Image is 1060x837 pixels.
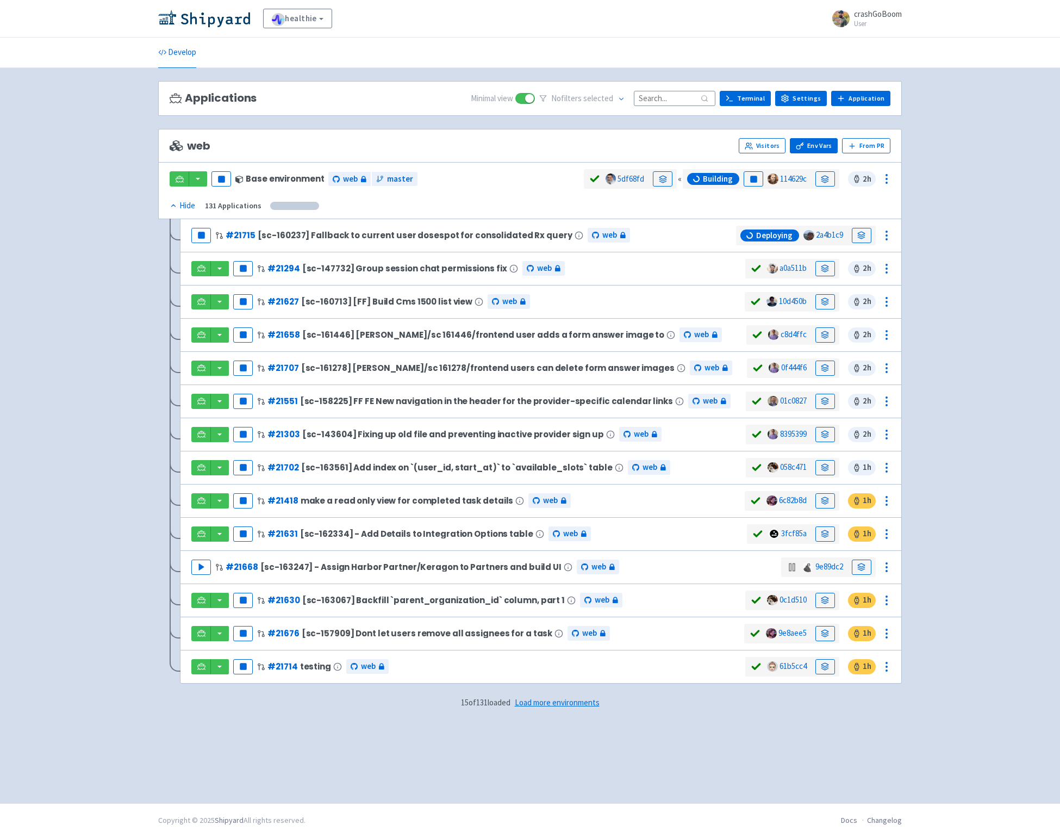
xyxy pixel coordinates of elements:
span: web [703,395,718,407]
a: 114629c [780,173,807,184]
a: #21714 [267,661,297,672]
span: web [502,295,517,308]
span: No filter s [551,92,613,105]
button: Pause [191,228,211,243]
span: 2 h [848,294,876,309]
a: Visitors [739,138,785,153]
span: Load more environments [515,697,600,708]
span: [sc-157909] Dont let users remove all assignees for a task [302,629,552,638]
div: Hide [170,200,195,212]
span: web [361,660,376,673]
button: Pause [233,327,253,343]
div: Copyright © 2025 All rights reserved. [158,815,305,826]
span: 1 h [848,493,876,509]
button: Pause [233,394,253,409]
span: web [563,528,578,540]
span: web [595,594,609,606]
span: selected [583,93,613,103]
a: web [548,526,591,541]
span: web [694,328,709,341]
button: Pause [744,171,763,187]
a: #21631 [267,528,297,540]
a: c8d4ffc [781,329,807,339]
a: web [619,427,662,442]
a: #21630 [267,594,300,606]
button: Pause [211,171,231,187]
span: Deploying [756,230,793,241]
span: [sc-163067] Backfill `parent_organization_id` column, part 1 [302,596,565,605]
button: From PR [842,138,890,153]
a: 6c82b8d [779,495,807,505]
a: 0f444f6 [781,362,807,373]
a: web [346,659,389,674]
span: 2 h [848,361,876,376]
span: 2 h [848,394,876,409]
span: 1 h [848,526,876,542]
span: 2 h [848,171,876,187]
a: web [688,394,731,408]
span: crashGoBoom [854,9,902,19]
a: #21294 [267,263,300,274]
a: #21627 [267,296,298,307]
button: Play [191,560,211,575]
a: 0c1d510 [780,594,807,605]
button: Load more environments [515,697,600,709]
div: Base environment [235,174,324,183]
span: [sc-161446] [PERSON_NAME]/sc 161446/frontend user adds a form answer image to [302,330,664,339]
a: crashGoBoom User [826,10,902,27]
button: Pause [233,427,253,442]
span: make a read only view for completed task details [301,496,514,505]
a: Develop [158,38,196,68]
a: 3fcf85a [781,528,807,538]
span: [sc-162334] - Add Details to Integration Options table [300,529,533,538]
a: 8395399 [780,429,807,439]
div: 131 Applications [205,200,261,212]
span: 2 h [848,327,876,343]
div: « [678,173,682,185]
a: #21715 [226,230,255,241]
a: Terminal [720,91,771,106]
button: Pause [233,593,253,608]
a: web [528,493,571,508]
span: [sc-143604] Fixing up old file and preventing inactive provider sign up [302,430,604,439]
span: [sc-161278] [PERSON_NAME]/sc 161278/frontend users can delete form answer images [301,363,675,373]
a: 9e8aee5 [778,628,807,638]
a: #21668 [226,561,258,573]
img: Shipyard logo [158,10,250,27]
span: [sc-160713] [FF] Build Cms 1500 list view [301,297,472,306]
a: 9e89dc2 [815,561,843,572]
span: Minimal view [471,92,513,105]
h3: Applications [170,92,257,104]
small: User [854,20,902,27]
span: [sc-163247] - Assign Harbor Partner/Keragon to Partners and build UI [260,562,562,572]
button: Pause [233,361,253,376]
button: Hide [170,200,196,212]
a: web [522,261,565,276]
span: web [591,561,606,573]
span: 2 h [848,261,876,276]
a: web [679,327,722,342]
a: 5df68fd [618,173,644,184]
span: web [634,428,649,441]
a: #21676 [267,628,299,639]
a: Env Vars [790,138,838,153]
span: [sc-147732] Group session chat permissions fix [302,264,507,273]
div: 15 of 131 loaded [158,697,902,709]
button: Pause [233,460,253,475]
span: [sc-158225] FF FE New navigation in the header for the provider-specific calendar links [300,396,673,406]
span: [sc-160237] Fallback to current user dosespot for consolidated Rx query [258,231,572,240]
button: Pause [233,659,253,674]
a: web [328,172,371,187]
a: 10d450b [779,296,807,306]
span: web [537,262,552,275]
a: #21551 [267,395,297,407]
span: 1 h [848,626,876,641]
a: Application [831,91,890,106]
span: master [387,173,413,185]
a: 058c471 [780,462,807,472]
a: web [628,460,670,475]
span: 1 h [848,460,876,475]
a: 01c0827 [780,395,807,406]
a: healthie [263,9,332,28]
input: Search... [634,91,715,106]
